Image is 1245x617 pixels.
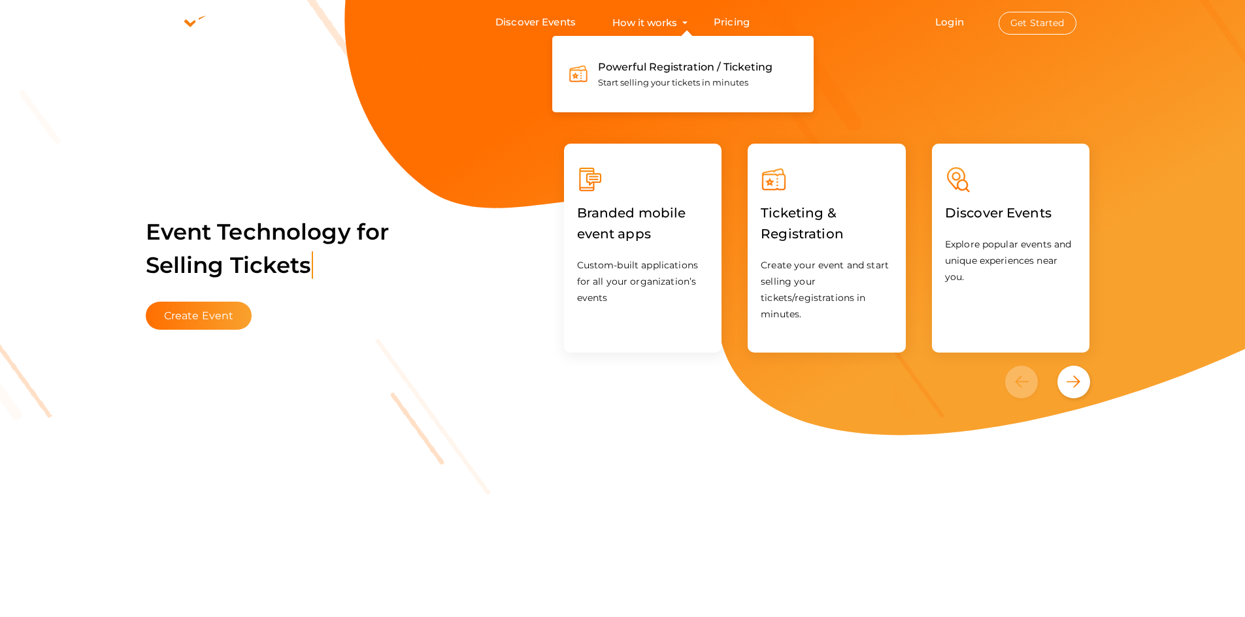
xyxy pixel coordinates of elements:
a: Ticketing & Registration [761,229,893,241]
span: Selling Tickets [146,251,313,279]
button: How it works Powerful Registration / Ticketing Start selling your tickets in minutes [608,10,681,35]
label: Branded mobile event apps [577,193,709,254]
a: Discover Events [495,10,576,35]
button: Next [1057,366,1090,398]
a: Powerful Registration / Ticketing Start selling your tickets in minutes [569,52,797,97]
p: Explore popular events and unique experiences near you. [945,236,1077,285]
label: Ticketing & Registration [761,193,893,254]
a: Pricing [714,10,750,35]
a: Branded mobile event apps [577,229,709,241]
a: Login [935,16,964,28]
label: Event Technology for [146,199,390,298]
p: Custom-built applications for all your organization’s events [577,257,709,306]
p: Create your event and start selling your tickets/registrations in minutes. [761,257,893,323]
span: Start selling your tickets in minutes [598,77,748,87]
a: Discover Events [945,208,1052,220]
button: Get Started [999,12,1076,35]
button: Previous [1005,366,1054,398]
button: Create Event [146,302,252,330]
img: feature-ticketing.svg [569,64,588,84]
label: Discover Events [945,193,1052,233]
span: Powerful Registration / Ticketing [598,61,772,73]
